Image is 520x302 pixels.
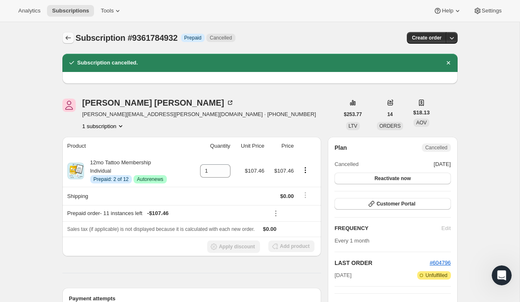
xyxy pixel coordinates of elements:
span: 14 [387,111,393,118]
span: Subscriptions [52,7,89,14]
span: [PERSON_NAME][EMAIL_ADDRESS][PERSON_NAME][DOMAIN_NAME] · [PHONE_NUMBER] [82,110,316,119]
button: Dismiss notification [443,57,454,69]
span: Every 1 month [334,238,369,244]
div: [PERSON_NAME] [PERSON_NAME] [82,99,234,107]
div: Brian says… [7,187,160,206]
span: Unfulfilled [426,272,448,279]
span: Settings [482,7,502,14]
div: You’ll get replies here and in your email: ✉️ [13,123,130,155]
span: $253.77 [344,111,362,118]
button: Create order [407,32,446,44]
span: - $107.46 [147,209,168,218]
button: Product actions [82,122,125,130]
button: go back [5,3,21,19]
span: Prepaid [184,35,201,41]
span: $107.46 [245,168,264,174]
span: $107.46 [274,168,294,174]
th: Price [267,137,296,155]
span: Help [442,7,453,14]
span: Subscription #9361784932 [76,33,178,42]
textarea: Message… [7,213,159,227]
th: Product [62,137,191,155]
img: product img [67,163,84,179]
span: LTV [349,123,357,129]
span: Cancelled [210,35,232,41]
h2: LAST ORDER [334,259,430,267]
div: You’ll get replies here and in your email:✉️[EMAIL_ADDRESS][DOMAIN_NAME]Our usual reply time🕒A fe... [7,118,136,181]
div: Hi there! Which subscription are you referring to? [7,206,136,233]
div: Are you able to make this an individual tattoo instead family tattoo? Let me know thanks! [37,82,153,106]
b: [EMAIL_ADDRESS][DOMAIN_NAME] [13,139,79,154]
div: [DATE] [7,65,160,77]
span: $0.00 [280,193,294,199]
button: Analytics [13,5,45,17]
button: Help [428,5,466,17]
button: Home [130,3,146,19]
span: Tools [101,7,114,14]
button: Reactivate now [334,173,451,184]
th: Quantity [191,137,233,155]
div: Fin says… [7,118,160,188]
span: Prepaid: 2 of 12 [94,176,129,183]
button: Emoji picker [13,230,20,237]
div: Hi there! Which subscription are you referring to? [13,211,130,228]
div: Prepaid order - 11 instances left [67,209,265,218]
span: Autorenews [137,176,163,183]
button: Settings [468,5,507,17]
div: Close [146,3,161,18]
img: Profile image for Brian [27,188,35,197]
h2: Plan [334,144,347,152]
th: Unit Price [233,137,267,155]
button: Send a message… [143,227,156,240]
button: $253.77 [339,109,367,120]
h2: FREQUENCY [334,224,441,233]
div: Lydia says… [7,77,160,118]
button: Upload attachment [40,230,46,237]
div: Brian says… [7,206,160,239]
a: #604796 [430,260,451,266]
button: Customer Portal [334,198,451,210]
span: Cancelled [334,160,359,168]
span: Sales tax (if applicable) is not displayed because it is calculated with each new order. [67,226,255,232]
div: Our usual reply time 🕒 [13,159,130,176]
div: Are you able to make this an individual tattoo instead family tattoo? Let me know thanks! [30,77,160,111]
div: 12mo Tattoo Membership [84,158,167,183]
span: ORDERS [379,123,401,129]
img: Profile image for Fin [24,5,37,18]
span: Reactivate now [374,175,411,182]
span: Emily Ginn [62,99,76,112]
span: Customer Portal [376,201,415,207]
div: [PERSON_NAME] joined the conversation [37,189,140,196]
span: AOV [416,120,426,126]
h2: Subscription cancelled. [77,59,138,67]
button: Shipping actions [299,191,312,200]
span: Cancelled [425,144,447,151]
iframe: Intercom live chat [492,265,512,285]
span: Create order [412,35,441,41]
span: $0.00 [263,226,277,232]
button: Subscriptions [47,5,94,17]
button: Gif picker [26,230,33,237]
button: 14 [382,109,398,120]
h1: Fin [40,8,50,14]
button: Subscriptions [62,32,74,44]
small: Individual [90,168,111,174]
span: $18.13 [413,109,430,117]
b: A few minutes [20,168,67,175]
span: Analytics [18,7,40,14]
th: Shipping [62,187,191,205]
button: #604796 [430,259,451,267]
span: [DATE] [434,160,451,168]
button: Product actions [299,166,312,175]
span: [DATE] [334,271,352,280]
button: Tools [96,5,127,17]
